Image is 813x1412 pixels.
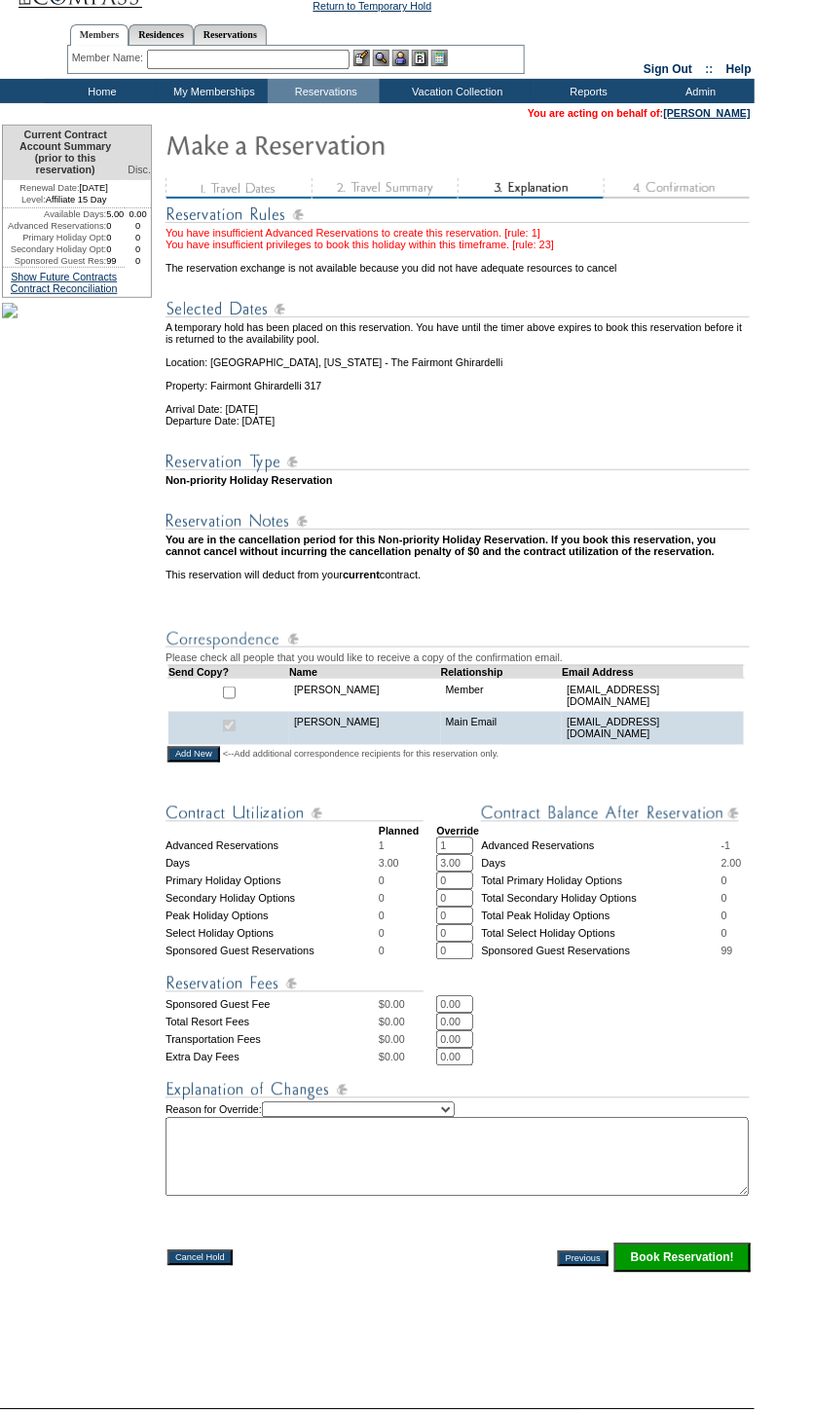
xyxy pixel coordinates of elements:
b: current [343,569,380,580]
td: [PERSON_NAME] [289,712,441,745]
td: Reason for Override: [166,1102,753,1197]
span: 0.00 [385,1052,405,1063]
td: Days [481,855,721,873]
td: Relationship [441,665,563,678]
img: Reservation Fees [166,972,424,996]
td: 0 [106,243,125,255]
td: Peak Holiday Options [166,908,379,925]
input: Previous [558,1251,609,1267]
a: Members [70,24,129,46]
td: Total Secondary Holiday Options [481,890,721,908]
td: Total Resort Fees [166,1014,379,1031]
img: step2_state3.gif [312,178,458,199]
td: Reports [531,79,643,103]
td: Secondary Holiday Opt: [3,243,106,255]
strong: Override [436,826,479,837]
td: Affiliate 15 Day [3,194,125,208]
td: Vacation Collection [380,79,531,103]
td: Sponsored Guest Res: [3,255,106,267]
img: step1_state3.gif [166,178,312,199]
td: My Memberships [156,79,268,103]
td: Sponsored Guest Fee [166,996,379,1014]
img: b_edit.gif [353,50,370,66]
td: $ [379,1049,436,1066]
td: Current Contract Account Summary (prior to this reservation) [3,126,125,180]
td: [EMAIL_ADDRESS][DOMAIN_NAME] [562,678,744,712]
span: Level: [21,194,46,205]
img: step3_state2.gif [458,178,604,199]
td: Primary Holiday Opt: [3,232,106,243]
td: 99 [106,255,125,267]
span: Renewal Date: [19,182,79,194]
td: Available Days: [3,208,106,220]
td: Reservations [268,79,380,103]
td: Sponsored Guest Reservations [481,943,721,960]
span: 0.00 [385,999,405,1011]
td: Transportation Fees [166,1031,379,1049]
strong: Planned [379,826,419,837]
td: 0 [125,232,151,243]
span: 0 [379,875,385,887]
span: <--Add additional correspondence recipients for this reservation only. [223,749,499,761]
img: Shot-42-087.jpg [2,303,18,318]
td: Advanced Reservations [166,837,379,855]
td: 0 [106,232,125,243]
td: Extra Day Fees [166,1049,379,1066]
td: 0 [106,220,125,232]
span: 0 [379,910,385,922]
img: Impersonate [392,50,409,66]
a: Help [726,62,752,76]
span: 0 [379,946,385,957]
td: Total Select Holiday Options [481,925,721,943]
span: 2.00 [721,858,742,870]
td: $ [379,996,436,1014]
td: 0 [125,220,151,232]
img: Explanation of Changes [166,1078,750,1102]
td: Admin [643,79,755,103]
td: Departure Date: [DATE] [166,415,753,427]
td: Total Peak Holiday Options [481,908,721,925]
img: Reservation Dates [166,297,750,321]
td: Name [289,665,441,678]
img: Reservation Type [166,450,750,474]
img: Contract Balance After Reservation [481,801,739,826]
td: $ [379,1014,436,1031]
img: Contract Utilization [166,801,424,826]
span: 0 [379,893,385,905]
input: Cancel Hold [167,1250,233,1266]
td: $ [379,1031,436,1049]
img: step4_state1.gif [604,178,750,199]
span: Please check all people that you would like to receive a copy of the confirmation email. [166,651,563,663]
a: Reservations [194,24,267,45]
div: You have insufficient Advanced Reservations to create this reservation. [rule: 1] You have insuff... [166,227,753,250]
td: Property: Fairmont Ghirardelli 317 [166,368,753,391]
img: View [373,50,389,66]
span: 0.00 [385,1034,405,1046]
td: Sponsored Guest Reservations [166,943,379,960]
a: Residences [129,24,194,45]
img: subTtlResRules.gif [166,203,750,227]
td: Email Address [562,665,744,678]
span: 1 [379,840,385,852]
img: Reservation Notes [166,509,750,534]
td: Total Primary Holiday Options [481,873,721,890]
span: You are acting on behalf of: [528,107,751,119]
td: [DATE] [3,180,125,194]
td: 5.00 [106,208,125,220]
span: :: [706,62,714,76]
td: The reservation exchange is not available because you did not have adequate resources to cancel [166,250,753,274]
td: Main Email [441,712,563,745]
span: 0 [721,928,727,940]
td: A temporary hold has been placed on this reservation. You have until the timer above expires to b... [166,321,753,345]
img: Make Reservation [166,125,555,164]
td: 0 [125,243,151,255]
a: [PERSON_NAME] [664,107,751,119]
td: 0.00 [125,208,151,220]
td: [EMAIL_ADDRESS][DOMAIN_NAME] [562,712,744,745]
td: Secondary Holiday Options [166,890,379,908]
td: Select Holiday Options [166,925,379,943]
a: Sign Out [644,62,692,76]
td: Primary Holiday Options [166,873,379,890]
td: Advanced Reservations: [3,220,106,232]
input: Add New [167,747,220,762]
